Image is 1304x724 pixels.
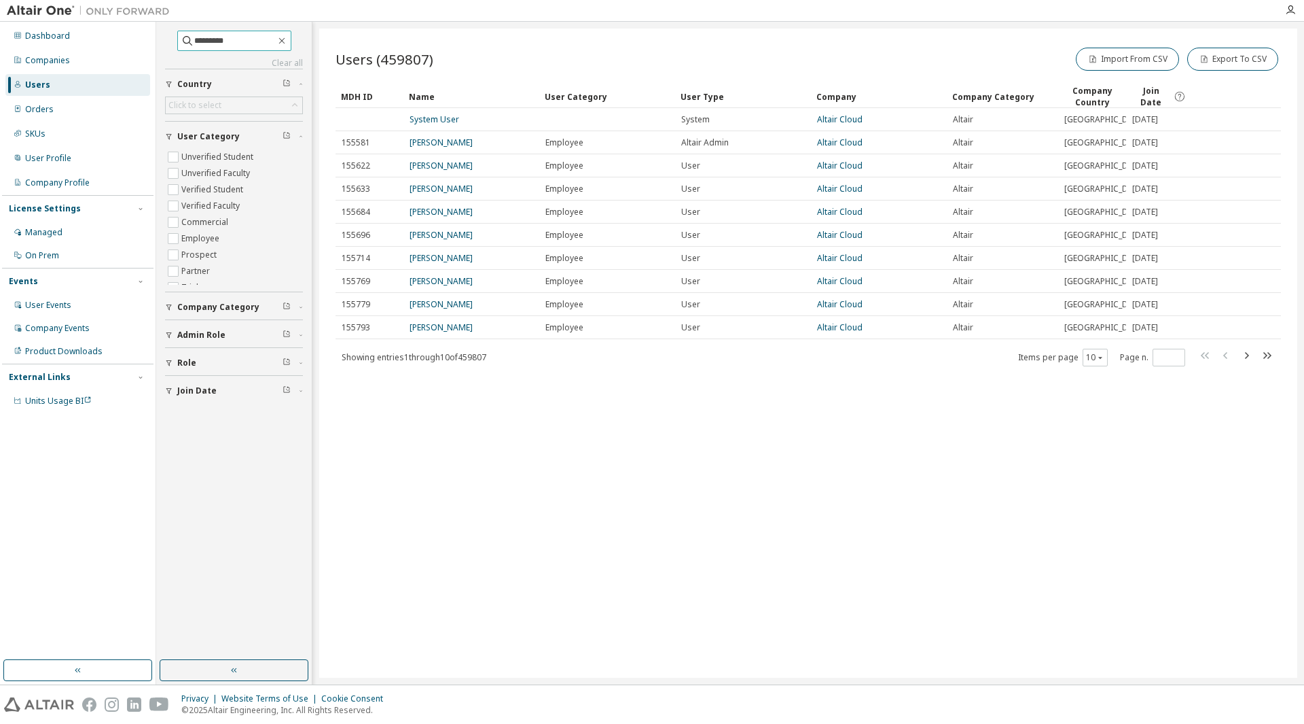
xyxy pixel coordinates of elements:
[177,330,225,341] span: Admin Role
[1132,160,1158,171] span: [DATE]
[25,153,71,164] div: User Profile
[1132,230,1158,241] span: [DATE]
[545,299,583,310] span: Employee
[953,137,973,148] span: Altair
[283,302,291,313] span: Clear filter
[336,50,433,69] span: Users (459807)
[1132,276,1158,287] span: [DATE]
[681,322,700,333] span: User
[9,203,81,214] div: License Settings
[7,4,177,18] img: Altair One
[283,358,291,368] span: Clear filter
[25,128,46,139] div: SKUs
[410,298,473,310] a: [PERSON_NAME]
[181,149,256,165] label: Unverified Student
[817,275,863,287] a: Altair Cloud
[681,137,729,148] span: Altair Admin
[181,263,213,279] label: Partner
[342,184,370,194] span: 155633
[25,300,71,311] div: User Events
[342,276,370,287] span: 155769
[181,165,253,182] label: Unverified Faculty
[342,253,370,264] span: 155714
[25,55,70,66] div: Companies
[410,137,473,148] a: [PERSON_NAME]
[681,86,805,107] div: User Type
[25,323,90,334] div: Company Events
[953,253,973,264] span: Altair
[25,250,59,261] div: On Prem
[1131,85,1170,108] span: Join Date
[283,330,291,341] span: Clear filter
[181,279,201,296] label: Trial
[1132,299,1158,310] span: [DATE]
[165,122,303,152] button: User Category
[181,704,391,716] p: © 2025 Altair Engineering, Inc. All Rights Reserved.
[25,177,90,188] div: Company Profile
[410,322,473,333] a: [PERSON_NAME]
[410,206,473,218] a: [PERSON_NAME]
[545,276,583,287] span: Employee
[817,206,863,218] a: Altair Cloud
[165,376,303,406] button: Join Date
[953,322,973,333] span: Altair
[1064,230,1146,241] span: [GEOGRAPHIC_DATA]
[681,184,700,194] span: User
[165,69,303,99] button: Country
[1086,352,1104,363] button: 10
[9,372,71,383] div: External Links
[953,299,973,310] span: Altair
[410,252,473,264] a: [PERSON_NAME]
[25,80,50,90] div: Users
[149,697,169,712] img: youtube.svg
[1064,137,1146,148] span: [GEOGRAPHIC_DATA]
[283,79,291,90] span: Clear filter
[410,275,473,287] a: [PERSON_NAME]
[1064,114,1146,125] span: [GEOGRAPHIC_DATA]
[4,697,74,712] img: altair_logo.svg
[342,351,486,363] span: Showing entries 1 through 10 of 459807
[181,230,222,247] label: Employee
[177,79,212,90] span: Country
[181,693,221,704] div: Privacy
[545,86,670,107] div: User Category
[165,320,303,350] button: Admin Role
[25,104,54,115] div: Orders
[1064,299,1146,310] span: [GEOGRAPHIC_DATA]
[177,131,240,142] span: User Category
[817,322,863,333] a: Altair Cloud
[817,160,863,171] a: Altair Cloud
[953,160,973,171] span: Altair
[410,114,459,125] a: System User
[177,302,259,313] span: Company Category
[545,207,583,218] span: Employee
[342,207,370,218] span: 155684
[545,253,583,264] span: Employee
[1064,322,1146,333] span: [GEOGRAPHIC_DATA]
[681,276,700,287] span: User
[1187,48,1278,71] button: Export To CSV
[181,214,231,230] label: Commercial
[166,97,302,114] div: Click to select
[177,385,217,396] span: Join Date
[545,160,583,171] span: Employee
[953,114,973,125] span: Altair
[410,229,473,241] a: [PERSON_NAME]
[681,207,700,218] span: User
[25,31,70,41] div: Dashboard
[817,183,863,194] a: Altair Cloud
[283,131,291,142] span: Clear filter
[181,198,242,214] label: Verified Faculty
[410,160,473,171] a: [PERSON_NAME]
[817,298,863,310] a: Altair Cloud
[341,86,398,107] div: MDH ID
[1132,253,1158,264] span: [DATE]
[1120,349,1185,366] span: Page n.
[817,114,863,125] a: Altair Cloud
[165,348,303,378] button: Role
[409,86,534,107] div: Name
[1132,322,1158,333] span: [DATE]
[816,86,941,107] div: Company
[221,693,321,704] div: Website Terms of Use
[105,697,119,712] img: instagram.svg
